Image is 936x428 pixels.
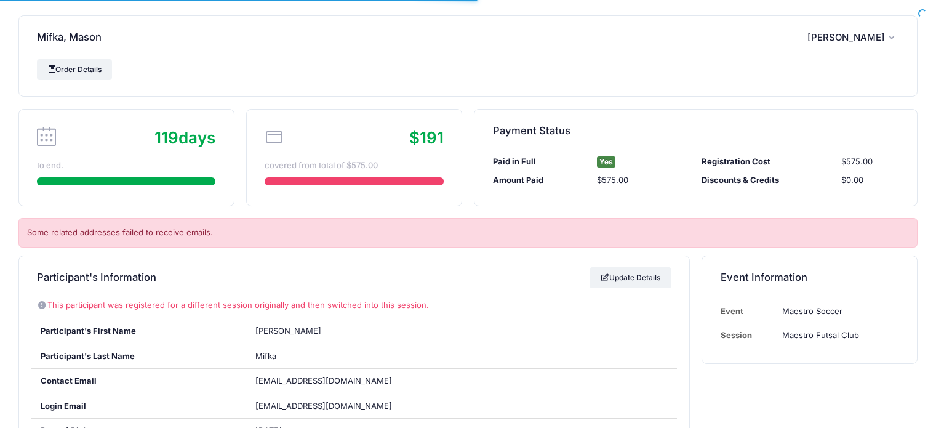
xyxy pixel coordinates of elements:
td: Session [721,323,776,347]
div: Contact Email [31,369,247,394]
button: × [912,65,919,72]
span: [PERSON_NAME] [255,326,321,336]
p: This participant was registered for a different session originally and then switched into this se... [37,299,671,312]
div: covered from total of $575.00 [265,159,443,172]
span: $191 [409,128,444,147]
span: Mifka [255,351,276,361]
a: Order Details [37,59,112,80]
td: Maestro Soccer [776,299,899,323]
div: Amount Paid [487,174,591,187]
div: Registration Cost [696,156,836,168]
td: Event [721,299,776,323]
div: Participant's First Name [31,319,247,344]
span: Yes [597,156,615,168]
span: 119 [154,128,178,147]
td: Maestro Futsal Club [776,323,899,347]
div: Login Email [31,394,247,419]
div: $575.00 [591,174,696,187]
span: [EMAIL_ADDRESS][DOMAIN_NAME] [255,376,392,386]
h4: Participant's Information [37,260,156,295]
h4: Mifka, Mason [37,20,102,55]
div: $575.00 [835,156,905,168]
div: to end. [37,159,215,172]
div: $0.00 [835,174,905,187]
a: Update Details [590,267,671,288]
div: The registration information was updated successfully! [780,17,919,41]
div: days [154,126,215,150]
div: The registration information was updated successfully! [780,65,919,89]
h4: Event Information [721,260,807,295]
div: Discounts & Credits [696,174,836,187]
span: [EMAIL_ADDRESS][DOMAIN_NAME] [255,400,409,413]
div: Participant's Last Name [31,344,247,369]
h4: Payment Status [493,113,570,148]
div: Paid in Full [487,156,591,168]
div: Some related addresses failed to receive emails. [18,218,918,248]
button: × [912,17,919,24]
